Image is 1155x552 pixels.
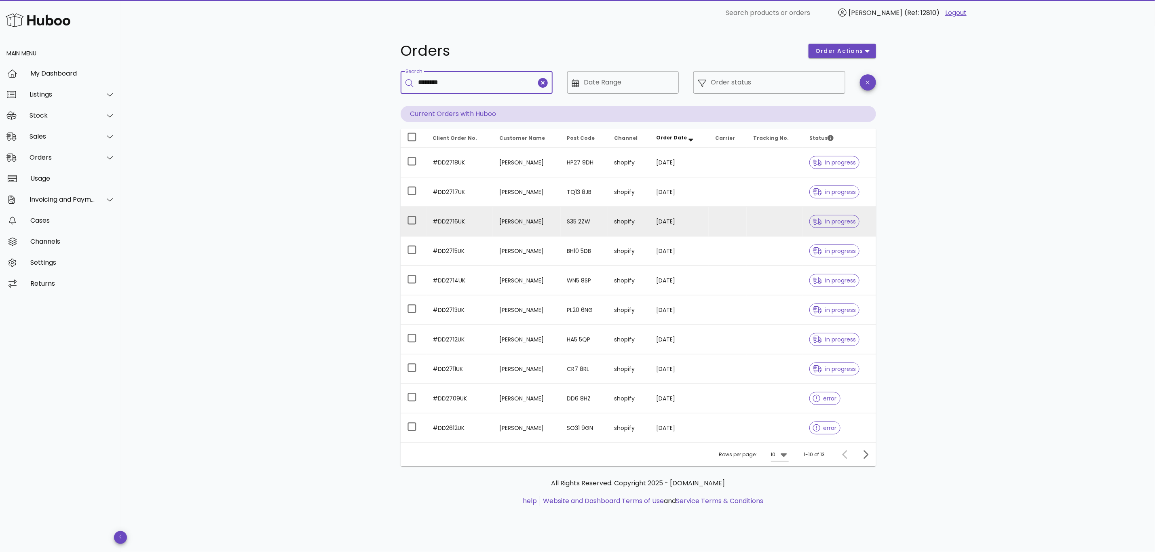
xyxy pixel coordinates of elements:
button: order actions [809,44,876,58]
td: S35 2ZW [561,207,608,236]
div: Stock [30,112,95,119]
td: shopify [608,354,650,384]
td: [DATE] [650,177,709,207]
span: Status [809,135,834,141]
img: Huboo Logo [6,11,70,29]
td: [PERSON_NAME] [493,325,561,354]
div: 10 [771,451,776,458]
td: [PERSON_NAME] [493,354,561,384]
span: in progress [813,189,856,195]
div: Settings [30,259,115,266]
td: shopify [608,148,650,177]
span: (Ref: 12810) [904,8,940,17]
td: [DATE] [650,295,709,325]
td: WN5 8SP [561,266,608,295]
td: #DD2717UK [427,177,493,207]
td: CR7 8RL [561,354,608,384]
td: TQ13 8JB [561,177,608,207]
td: shopify [608,266,650,295]
td: HA5 5QP [561,325,608,354]
td: [DATE] [650,354,709,384]
th: Client Order No. [427,129,493,148]
span: error [813,425,837,431]
span: in progress [813,366,856,372]
span: in progress [813,337,856,342]
a: help [523,496,537,506]
a: Logout [945,8,967,18]
td: [PERSON_NAME] [493,384,561,413]
span: Channel [614,135,638,141]
td: #DD2714UK [427,266,493,295]
div: Invoicing and Payments [30,196,95,203]
td: [PERSON_NAME] [493,207,561,236]
td: #DD2712UK [427,325,493,354]
td: [PERSON_NAME] [493,295,561,325]
div: Returns [30,280,115,287]
td: #DD2709UK [427,384,493,413]
a: Service Terms & Conditions [676,496,763,506]
th: Status [803,129,876,148]
td: #DD2612UK [427,413,493,442]
th: Carrier [709,129,747,148]
div: My Dashboard [30,70,115,77]
span: Post Code [567,135,595,141]
th: Customer Name [493,129,561,148]
td: #DD2711UK [427,354,493,384]
div: Sales [30,133,95,140]
td: [DATE] [650,325,709,354]
div: Orders [30,154,95,161]
td: SO31 9GN [561,413,608,442]
button: Next page [858,447,873,462]
div: Channels [30,238,115,245]
td: DD6 8HZ [561,384,608,413]
th: Post Code [561,129,608,148]
td: HP27 9DH [561,148,608,177]
td: shopify [608,177,650,207]
td: #DD2718UK [427,148,493,177]
p: All Rights Reserved. Copyright 2025 - [DOMAIN_NAME] [407,478,870,488]
td: [DATE] [650,266,709,295]
th: Tracking No. [747,129,803,148]
td: #DD2715UK [427,236,493,266]
td: [PERSON_NAME] [493,177,561,207]
p: Current Orders with Huboo [401,106,876,122]
span: in progress [813,307,856,313]
td: [PERSON_NAME] [493,148,561,177]
span: in progress [813,219,856,224]
td: [DATE] [650,413,709,442]
span: in progress [813,248,856,254]
div: Listings [30,91,95,98]
span: [PERSON_NAME] [849,8,902,17]
label: Search [405,69,422,75]
div: Cases [30,217,115,224]
span: error [813,396,837,401]
td: #DD2713UK [427,295,493,325]
td: [PERSON_NAME] [493,266,561,295]
td: shopify [608,236,650,266]
span: order actions [815,47,864,55]
td: PL20 6NG [561,295,608,325]
td: [DATE] [650,207,709,236]
td: BH10 5DB [561,236,608,266]
span: Customer Name [499,135,545,141]
span: Tracking No. [753,135,789,141]
td: shopify [608,413,650,442]
a: Website and Dashboard Terms of Use [543,496,664,506]
span: Client Order No. [433,135,477,141]
div: Rows per page: [719,443,789,466]
span: Order Date [657,134,687,141]
h1: Orders [401,44,799,58]
span: Carrier [715,135,735,141]
td: [PERSON_NAME] [493,236,561,266]
td: shopify [608,295,650,325]
td: shopify [608,325,650,354]
td: [DATE] [650,236,709,266]
th: Order Date: Sorted descending. Activate to remove sorting. [650,129,709,148]
td: [DATE] [650,384,709,413]
td: shopify [608,207,650,236]
td: [PERSON_NAME] [493,413,561,442]
div: 1-10 of 13 [804,451,825,458]
th: Channel [608,129,650,148]
span: in progress [813,160,856,165]
li: and [540,496,763,506]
